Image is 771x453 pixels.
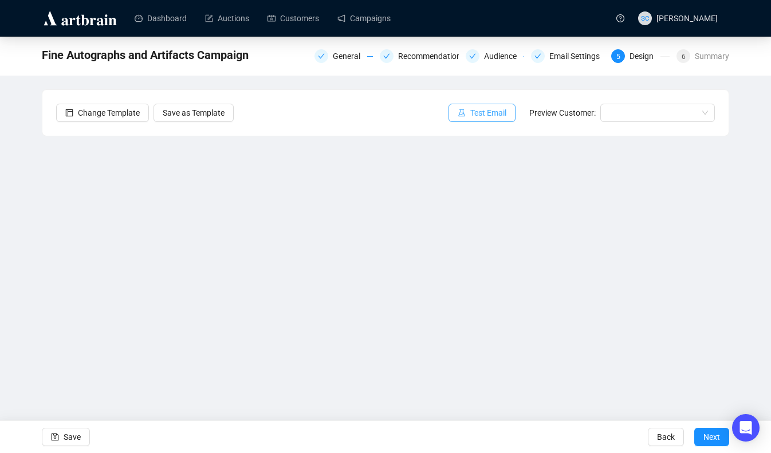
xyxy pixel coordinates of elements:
[65,109,73,117] span: layout
[549,49,607,63] div: Email Settings
[682,53,686,61] span: 6
[469,53,476,60] span: check
[611,49,670,63] div: 5Design
[51,433,59,441] span: save
[163,107,225,119] span: Save as Template
[641,13,649,23] span: SC
[42,428,90,446] button: Save
[534,53,541,60] span: check
[205,3,249,33] a: Auctions
[42,9,119,27] img: logo
[484,49,524,63] div: Audience
[318,53,325,60] span: check
[380,49,459,63] div: Recommendations
[656,14,718,23] span: [PERSON_NAME]
[398,49,472,63] div: Recommendations
[449,104,516,122] button: Test Email
[648,428,684,446] button: Back
[616,53,620,61] span: 5
[616,14,624,22] span: question-circle
[135,3,187,33] a: Dashboard
[694,428,729,446] button: Next
[64,421,81,453] span: Save
[695,49,729,63] div: Summary
[630,49,660,63] div: Design
[657,421,675,453] span: Back
[529,108,596,117] span: Preview Customer:
[383,53,390,60] span: check
[531,49,604,63] div: Email Settings
[470,107,506,119] span: Test Email
[268,3,319,33] a: Customers
[42,46,249,64] span: Fine Autographs and Artifacts Campaign
[676,49,729,63] div: 6Summary
[337,3,391,33] a: Campaigns
[466,49,524,63] div: Audience
[314,49,373,63] div: General
[703,421,720,453] span: Next
[154,104,234,122] button: Save as Template
[56,104,149,122] button: Change Template
[333,49,367,63] div: General
[78,107,140,119] span: Change Template
[732,414,760,442] div: Open Intercom Messenger
[458,109,466,117] span: experiment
